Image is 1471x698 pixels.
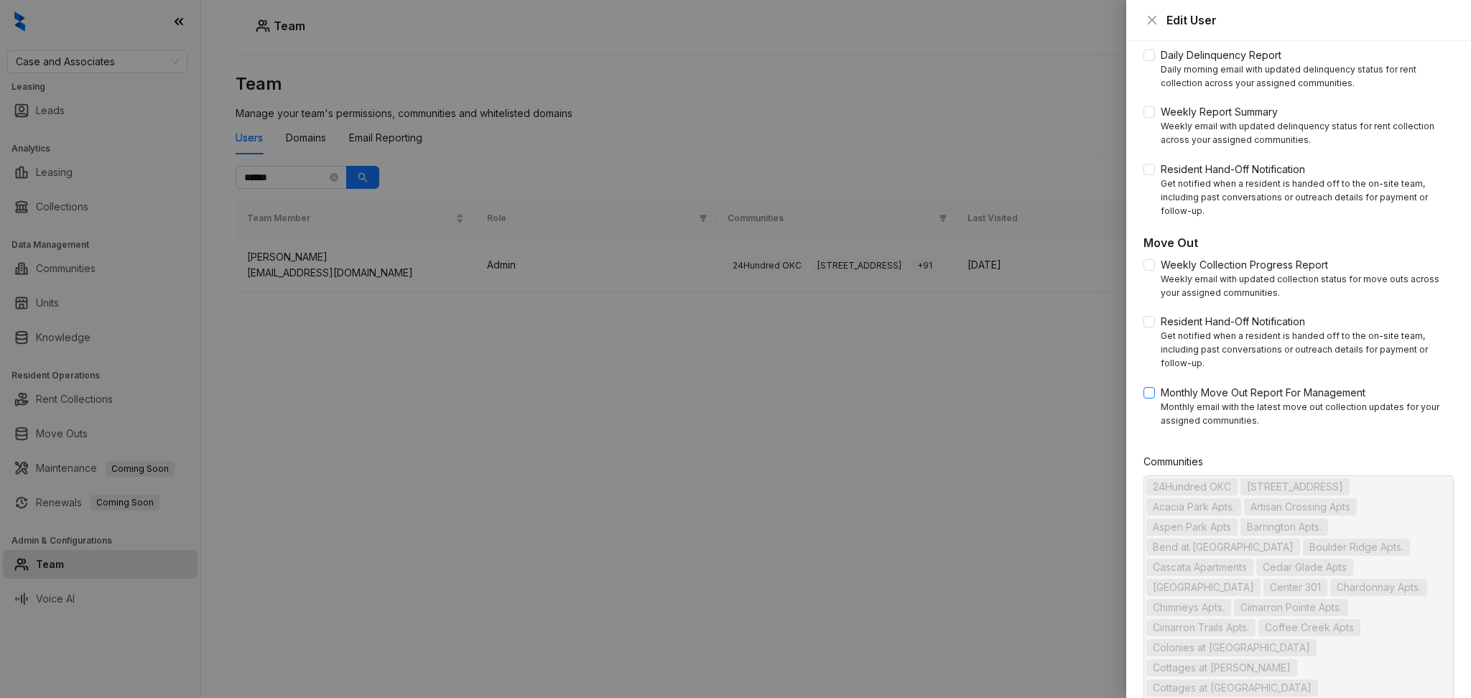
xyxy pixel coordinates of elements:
[1240,600,1342,615] span: Cimarron Pointe Apts.
[1153,580,1254,595] span: [GEOGRAPHIC_DATA]
[1263,559,1347,575] span: Cedar Glade Apts
[1337,580,1421,595] span: Chardonnay Apts.
[1155,47,1287,63] span: Daily Delinquency Report
[1166,11,1454,29] div: Edit User
[1146,579,1261,596] span: Cedar Ridge
[1247,519,1322,535] span: Barrington Apts.
[1146,619,1256,636] span: Cimarron Trails Apts.
[1153,539,1294,555] span: Bend at [GEOGRAPHIC_DATA]
[1330,579,1427,596] span: Chardonnay Apts.
[1155,257,1334,273] span: Weekly Collection Progress Report
[1143,234,1454,251] h5: Move Out
[1234,599,1348,616] span: Cimarron Pointe Apts.
[1155,314,1311,330] span: Resident Hand-Off Notification
[1270,580,1321,595] span: Center 301
[1265,620,1354,636] span: Coffee Creek Apts
[1303,539,1410,556] span: Boulder Ridge Apts.
[1240,518,1328,536] span: Barrington Apts.
[1258,619,1360,636] span: Coffee Creek Apts
[1153,600,1225,615] span: Chimneys Apts.
[1153,640,1310,656] span: Colonies at [GEOGRAPHIC_DATA]
[1161,63,1454,90] div: Daily morning email with updated delinquency status for rent collection across your assigned comm...
[1146,478,1238,495] span: 24Hundred OKC
[1161,330,1454,371] div: Get notified when a resident is handed off to the on-site team, including past conversations or o...
[1250,499,1350,515] span: Artisan Crossing Apts
[1153,660,1291,676] span: Cottages at [PERSON_NAME]
[1146,539,1300,556] span: Bend at New Road
[1146,498,1241,516] span: Acacia Park Apts.
[1247,479,1343,495] span: [STREET_ADDRESS]
[1161,177,1454,218] div: Get notified when a resident is handed off to the on-site team, including past conversations or o...
[1146,679,1318,697] span: Cottages at Crestview
[1146,559,1253,576] span: Cascata Apartments
[1146,518,1238,536] span: Aspen Park Apts
[1146,14,1158,26] span: close
[1153,559,1247,575] span: Cascata Apartments
[1153,479,1231,495] span: 24Hundred OKC
[1155,385,1371,401] span: Monthly Move Out Report For Management
[1161,401,1454,428] div: Monthly email with the latest move out collection updates for your assigned communities.
[1240,478,1350,495] span: 97 North Oak
[1153,620,1249,636] span: Cimarron Trails Apts.
[1146,659,1297,676] span: Cottages at Abbey Glen
[1153,680,1312,696] span: Cottages at [GEOGRAPHIC_DATA]
[1143,11,1161,29] button: Close
[1153,519,1231,535] span: Aspen Park Apts
[1146,599,1231,616] span: Chimneys Apts.
[1146,639,1317,656] span: Colonies at Hillside
[1155,162,1311,177] span: Resident Hand-Off Notification
[1263,579,1327,596] span: Center 301
[1155,104,1284,120] span: Weekly Report Summary
[1153,499,1235,515] span: Acacia Park Apts.
[1161,273,1454,300] div: Weekly email with updated collection status for move outs across your assigned communities.
[1143,454,1212,470] label: Communities
[1256,559,1353,576] span: Cedar Glade Apts
[1244,498,1357,516] span: Artisan Crossing Apts
[1309,539,1403,555] span: Boulder Ridge Apts.
[1161,120,1454,147] div: Weekly email with updated delinquency status for rent collection across your assigned communities.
